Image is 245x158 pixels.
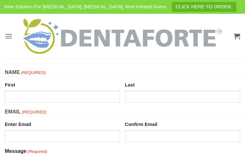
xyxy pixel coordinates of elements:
[125,79,240,89] label: Last
[23,19,222,54] img: DENTAFORTE™
[5,119,120,128] label: Enter Email
[5,147,47,155] label: Message
[27,148,47,155] span: (Required)
[5,28,12,44] a: Menu
[125,119,240,128] label: Confirm Email
[5,108,240,116] legend: Email
[234,29,240,43] a: View cart
[5,68,240,77] legend: Name
[5,79,120,89] label: First
[21,109,46,116] span: (Required)
[20,70,46,76] span: (Required)
[172,2,236,12] a: CLICK HERE TO ORDER.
